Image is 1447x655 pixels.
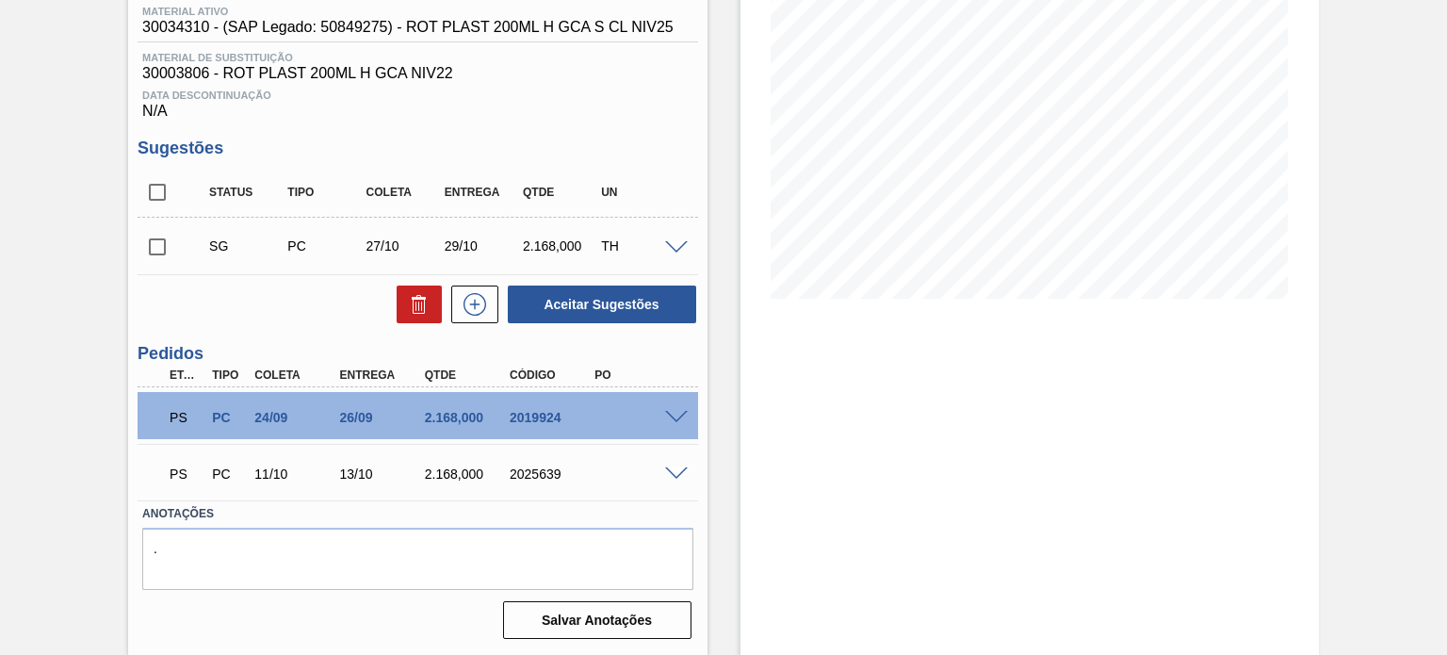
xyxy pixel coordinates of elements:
div: Nova sugestão [442,286,498,323]
div: Entrega [335,368,429,382]
div: Excluir Sugestões [387,286,442,323]
div: Sugestão Criada [204,238,290,254]
div: PO [590,368,683,382]
button: Aceitar Sugestões [508,286,696,323]
label: Anotações [142,500,692,528]
div: 2.168,000 [518,238,604,254]
div: 11/10/2025 [250,467,343,482]
div: TH [596,238,682,254]
div: Qtde [420,368,513,382]
div: 13/10/2025 [335,467,429,482]
div: 2.168,000 [420,410,513,425]
h3: Pedidos [138,344,697,364]
span: Data Descontinuação [142,90,692,101]
div: 2.168,000 [420,467,513,482]
div: N/A [138,82,697,120]
div: Coleta [250,368,343,382]
div: Etapa [165,368,207,382]
div: 26/09/2025 [335,410,429,425]
div: 2019924 [505,410,598,425]
button: Salvar Anotações [503,601,691,639]
div: 24/09/2025 [250,410,343,425]
div: Pedido de Compra [283,238,368,254]
div: Aguardando PC SAP [165,453,207,495]
p: PS [170,467,203,482]
div: Pedido de Compra [207,410,250,425]
div: 2025639 [505,467,598,482]
div: Código [505,368,598,382]
div: Qtde [518,186,604,199]
div: 27/10/2025 [362,238,447,254]
h3: Sugestões [138,139,697,158]
div: Aguardando PC SAP [165,397,207,438]
span: Material ativo [142,6,674,17]
div: UN [596,186,682,199]
div: Coleta [362,186,447,199]
div: Tipo [283,186,368,199]
textarea: . [142,528,692,590]
div: 29/10/2025 [440,238,526,254]
div: Tipo [207,368,250,382]
span: Material de Substituição [142,52,692,63]
span: 30003806 - ROT PLAST 200ML H GCA NIV22 [142,65,692,82]
div: Status [204,186,290,199]
p: PS [170,410,203,425]
div: Aceitar Sugestões [498,284,698,325]
span: 30034310 - (SAP Legado: 50849275) - ROT PLAST 200ML H GCA S CL NIV25 [142,19,674,36]
div: Entrega [440,186,526,199]
div: Pedido de Compra [207,467,250,482]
